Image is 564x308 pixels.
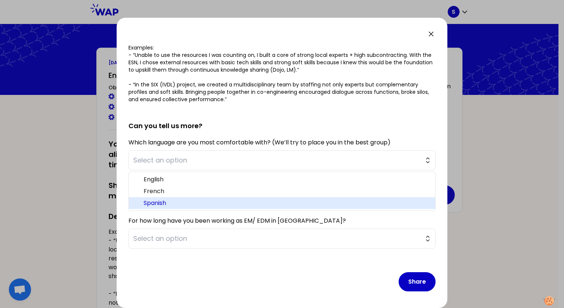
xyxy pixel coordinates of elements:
label: Which language are you most comfortable with? (We’ll try to place you in the best group) [128,138,391,147]
p: Examples: - “Unable to use the resources I was counting on, I built a core of strong local expert... [128,44,436,103]
span: English [144,175,429,184]
button: Select an option [128,150,436,170]
ul: Select an option [128,172,436,211]
button: Share [399,272,436,291]
h2: Can you tell us more? [128,109,436,131]
label: For how long have you been working as EM/ EDM in [GEOGRAPHIC_DATA]? [128,216,346,225]
button: Select an option [128,229,436,249]
span: Select an option [133,155,420,165]
span: Select an option [133,233,420,244]
span: French [144,187,429,196]
span: Spanish [144,199,429,208]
